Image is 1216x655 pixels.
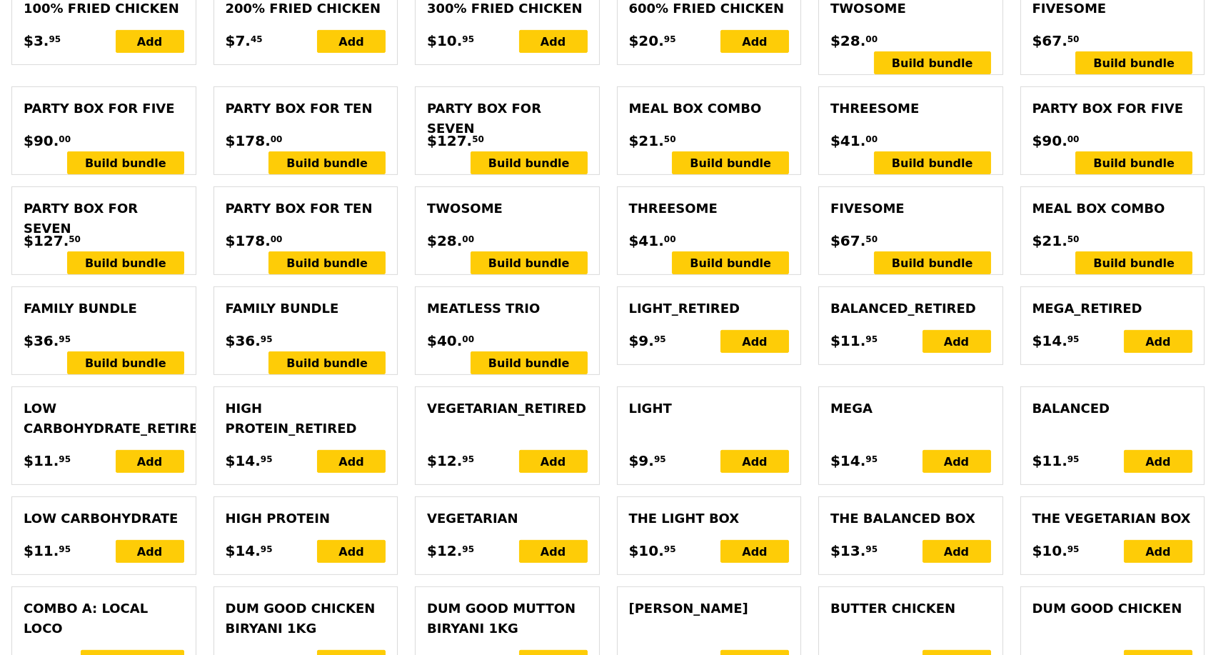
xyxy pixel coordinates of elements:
div: Add [1124,540,1192,563]
span: $36. [24,330,59,351]
div: Add [519,450,588,473]
span: $14. [830,450,865,471]
span: $127. [24,230,69,251]
span: 95 [261,454,273,465]
span: 45 [251,34,263,45]
div: Add [1124,450,1192,473]
div: Dum Good Mutton Biryani 1kg [427,599,588,639]
span: $67. [830,230,865,251]
span: 50 [472,134,484,145]
span: 95 [1067,334,1080,345]
div: Twosome [427,199,588,219]
span: 00 [59,134,71,145]
span: $11. [24,540,59,561]
div: Add [116,450,184,473]
div: Build bundle [471,151,588,174]
div: Add [519,540,588,563]
div: Add [720,30,789,53]
div: Combo A: Local Loco [24,599,184,639]
div: Fivesome [830,199,991,219]
span: 95 [462,454,474,465]
span: 50 [865,234,878,245]
div: Add [317,540,386,563]
span: 95 [654,454,666,465]
div: Family Bundle [24,299,184,319]
div: Party Box for Seven [427,99,588,139]
div: Build bundle [67,251,184,274]
div: Party Box for Five [1032,99,1193,119]
span: $3. [24,30,49,51]
span: 95 [1067,544,1080,555]
span: 95 [865,334,878,345]
div: Add [923,450,991,473]
span: $10. [427,30,462,51]
div: Add [720,330,789,353]
div: High Protein [226,509,386,529]
span: $90. [24,130,59,151]
span: $20. [629,30,664,51]
span: 95 [59,454,71,465]
div: Party Box for Seven [24,199,184,239]
span: $36. [226,330,261,351]
div: Meal Box Combo [1032,199,1193,219]
div: The Light Box [629,509,790,529]
div: Add [116,30,184,53]
div: Add [923,540,991,563]
span: 95 [664,544,676,555]
div: Mega [830,399,991,419]
div: Build bundle [471,251,588,274]
span: $21. [1032,230,1067,251]
span: $67. [1032,30,1067,51]
span: 00 [462,334,474,345]
span: $11. [830,330,865,351]
span: 95 [462,544,474,555]
span: $41. [830,130,865,151]
span: 50 [69,234,81,245]
div: Add [1124,330,1192,353]
div: Vegetarian [427,509,588,529]
span: 50 [1067,234,1080,245]
div: Build bundle [268,251,386,274]
div: The Balanced Box [830,509,991,529]
div: Build bundle [268,351,386,374]
div: Add [116,540,184,563]
div: Family Bundle [226,299,386,319]
span: $13. [830,540,865,561]
div: Build bundle [268,151,386,174]
div: Meatless Trio [427,299,588,319]
span: $14. [226,450,261,471]
span: $40. [427,330,462,351]
span: 00 [462,234,474,245]
div: Build bundle [67,351,184,374]
span: 95 [261,334,273,345]
div: Light [629,399,790,419]
div: Add [923,330,991,353]
span: 95 [462,34,474,45]
div: Balanced [1032,399,1193,419]
div: Party Box for Ten [226,99,386,119]
span: 95 [59,334,71,345]
span: $9. [629,330,654,351]
div: Build bundle [67,151,184,174]
span: $14. [226,540,261,561]
span: 00 [865,34,878,45]
div: Build bundle [471,351,588,374]
span: $90. [1032,130,1067,151]
span: 95 [654,334,666,345]
span: $7. [226,30,251,51]
div: Add [519,30,588,53]
div: Butter Chicken [830,599,991,619]
span: $10. [1032,540,1067,561]
div: [PERSON_NAME] [629,599,790,619]
div: Build bundle [1075,251,1192,274]
span: $11. [1032,450,1067,471]
span: 95 [865,544,878,555]
div: Meal Box Combo [629,99,790,119]
div: Build bundle [874,51,991,74]
span: 50 [1067,34,1080,45]
span: 95 [664,34,676,45]
span: 95 [49,34,61,45]
span: 95 [59,544,71,555]
div: Add [317,30,386,53]
div: High Protein_RETIRED [226,399,386,439]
